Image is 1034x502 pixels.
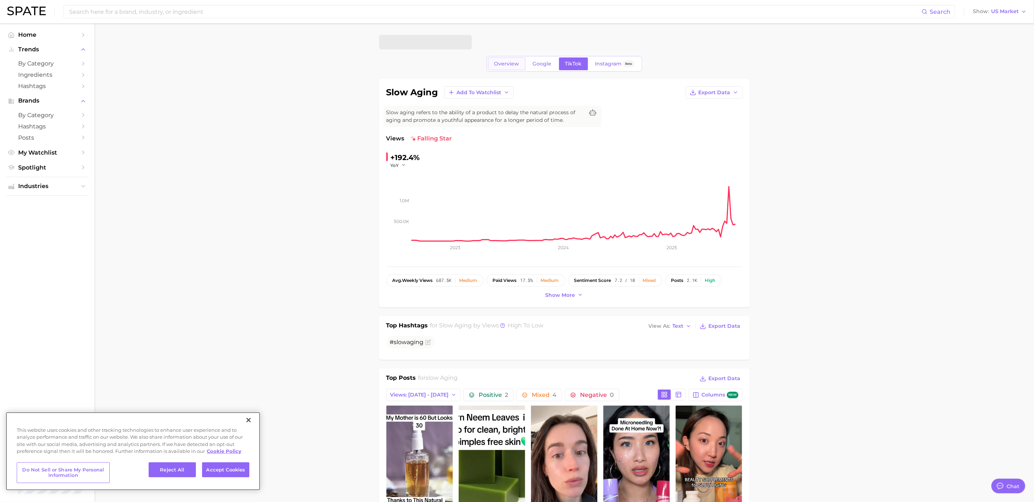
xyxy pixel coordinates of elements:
[149,462,196,478] button: Reject All
[410,136,416,142] img: falling star
[6,44,89,55] button: Trends
[488,57,526,70] a: Overview
[386,134,405,143] span: Views
[425,339,431,345] button: Flag as miscategorized or irrelevant
[18,183,76,190] span: Industries
[18,46,76,53] span: Trends
[558,245,569,250] tspan: 2024
[459,278,478,283] div: Medium
[647,322,693,331] button: View AsText
[6,147,89,158] a: My Watchlist
[418,374,458,385] h2: for
[6,80,89,92] a: Hashtags
[686,86,743,99] button: Export Data
[68,5,922,18] input: Search here for a brand, industry, or ingredient
[971,7,1029,16] button: ShowUS Market
[727,392,739,399] span: new
[390,392,449,398] span: Views: [DATE] - [DATE]
[643,278,656,283] div: Mixed
[532,392,556,398] span: Mixed
[574,278,611,283] span: sentiment score
[552,391,556,398] span: 4
[544,290,585,300] button: Show more
[241,412,257,428] button: Close
[671,278,684,283] span: posts
[18,83,76,89] span: Hashtags
[667,245,677,250] tspan: 2025
[673,324,684,328] span: Text
[386,109,584,124] span: Slow aging refers to the ability of a product to delay the natural process of aging and promote a...
[6,29,89,40] a: Home
[559,57,588,70] a: TikTok
[6,109,89,121] a: by Category
[709,323,741,329] span: Export Data
[505,391,508,398] span: 2
[494,61,519,67] span: Overview
[479,392,508,398] span: Positive
[6,132,89,143] a: Posts
[18,149,76,156] span: My Watchlist
[436,278,452,283] span: 687.5k
[580,392,614,398] span: Negative
[6,181,89,192] button: Industries
[390,339,424,346] span: #
[410,134,452,143] span: falling star
[595,61,622,67] span: Instagram
[6,95,89,106] button: Brands
[533,61,552,67] span: Google
[6,162,89,173] a: Spotlight
[386,389,461,401] button: Views: [DATE] - [DATE]
[394,218,409,224] tspan: 500.0k
[705,278,716,283] div: High
[18,71,76,78] span: Ingredients
[17,462,110,483] button: Do Not Sell or Share My Personal Information
[394,339,407,346] span: slow
[18,60,76,67] span: by Category
[615,278,635,283] span: 7.2 / 10
[698,374,742,384] button: Export Data
[930,8,950,15] span: Search
[407,339,424,346] span: aging
[508,322,543,329] span: high to low
[520,278,533,283] span: 17.5%
[386,274,484,287] button: avg.weekly views687.5kMedium
[18,97,76,104] span: Brands
[493,278,517,283] span: paid views
[665,274,722,287] button: posts2.1kHigh
[625,61,632,67] span: Beta
[568,274,662,287] button: sentiment score7.2 / 10Mixed
[6,121,89,132] a: Hashtags
[391,152,420,163] div: +192.4%
[6,69,89,80] a: Ingredients
[6,58,89,69] a: by Category
[6,412,260,490] div: Privacy
[541,278,559,283] div: Medium
[565,61,582,67] span: TikTok
[709,375,741,382] span: Export Data
[393,278,433,283] span: weekly views
[6,427,260,459] div: This website uses cookies and other tracking technologies to enhance user experience and to analy...
[18,112,76,119] span: by Category
[386,88,438,97] h1: slow aging
[207,448,241,454] a: More information about your privacy, opens in a new tab
[386,321,428,331] h1: Top Hashtags
[18,31,76,38] span: Home
[430,321,543,331] h2: for by Views
[444,86,514,99] button: Add to Watchlist
[202,462,249,478] button: Accept Cookies
[973,9,989,13] span: Show
[699,89,731,96] span: Export Data
[400,198,409,203] tspan: 1.0m
[589,57,641,70] a: InstagramBeta
[426,374,458,381] span: slow aging
[457,89,502,96] span: Add to Watchlist
[450,245,460,250] tspan: 2023
[18,134,76,141] span: Posts
[546,292,575,298] span: Show more
[527,57,558,70] a: Google
[689,389,742,401] button: Columnsnew
[487,274,565,287] button: paid views17.5%Medium
[687,278,697,283] span: 2.1k
[698,321,742,331] button: Export Data
[991,9,1019,13] span: US Market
